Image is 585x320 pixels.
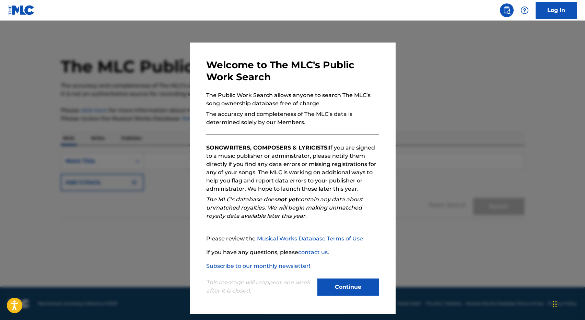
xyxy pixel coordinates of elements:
[206,144,379,193] p: If you are signed to a music publisher or administrator, please notify them directly if you find ...
[520,6,529,14] img: help
[8,5,35,15] img: MLC Logo
[206,144,329,151] strong: SONGWRITERS, COMPOSERS & LYRICISTS:
[553,294,557,315] div: Drag
[206,59,379,83] h3: Welcome to The MLC's Public Work Search
[206,110,379,127] p: The accuracy and completeness of The MLC’s data is determined solely by our Members.
[277,196,297,203] strong: not yet
[257,235,363,242] a: Musical Works Database Terms of Use
[206,91,379,108] p: The Public Work Search allows anyone to search The MLC’s song ownership database free of charge.
[566,212,585,267] iframe: Resource Center
[317,278,379,296] button: Continue
[206,235,379,243] p: Please review the
[298,249,328,256] a: contact us
[536,2,577,19] a: Log In
[500,3,514,17] a: Public Search
[206,248,379,257] p: If you have any questions, please .
[503,6,511,14] img: search
[551,287,585,320] iframe: Chat Widget
[206,196,363,219] em: The MLC’s database does contain any data about unmatched royalties. We will begin making unmatche...
[206,278,313,295] p: This message will reappear one week after it is closed.
[518,3,531,17] div: Help
[206,263,310,269] a: Subscribe to our monthly newsletter!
